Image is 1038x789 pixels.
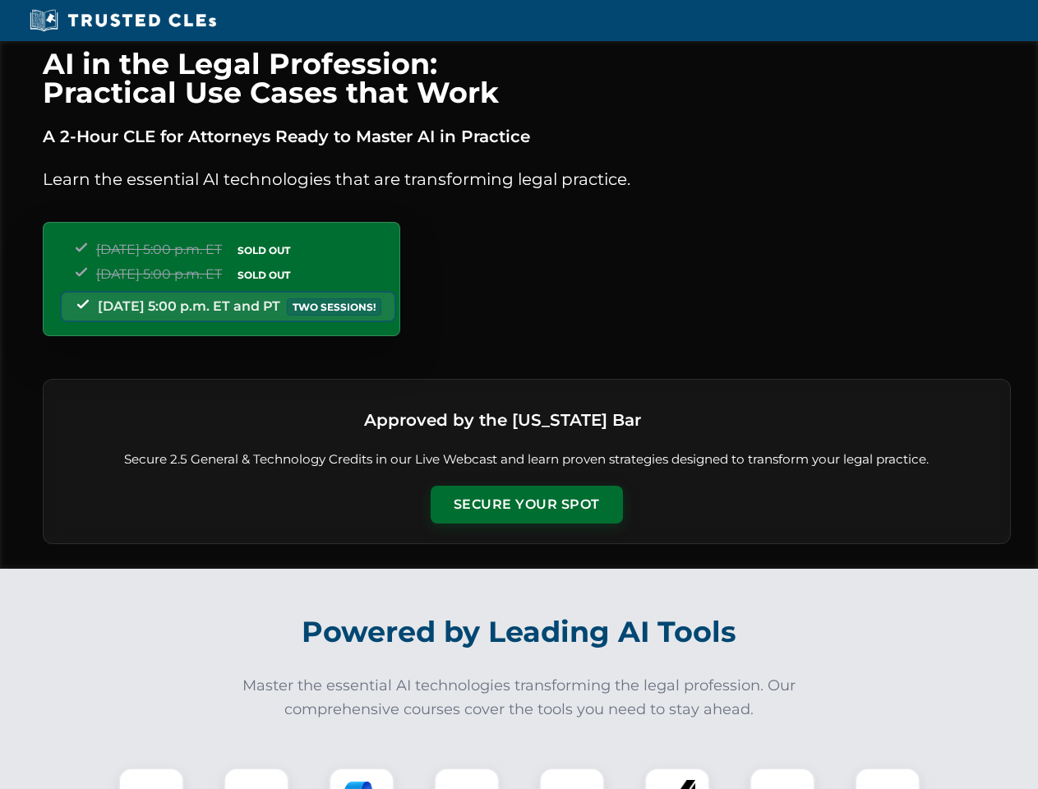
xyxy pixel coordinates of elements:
[648,399,689,441] img: Logo
[364,405,641,435] h3: Approved by the [US_STATE] Bar
[96,242,222,257] span: [DATE] 5:00 p.m. ET
[43,123,1011,150] p: A 2-Hour CLE for Attorneys Ready to Master AI in Practice
[232,242,296,259] span: SOLD OUT
[64,603,975,661] h2: Powered by Leading AI Tools
[25,8,221,33] img: Trusted CLEs
[232,266,296,284] span: SOLD OUT
[431,486,623,524] button: Secure Your Spot
[232,674,807,722] p: Master the essential AI technologies transforming the legal profession. Our comprehensive courses...
[96,266,222,282] span: [DATE] 5:00 p.m. ET
[43,166,1011,192] p: Learn the essential AI technologies that are transforming legal practice.
[63,450,990,469] p: Secure 2.5 General & Technology Credits in our Live Webcast and learn proven strategies designed ...
[43,49,1011,107] h1: AI in the Legal Profession: Practical Use Cases that Work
